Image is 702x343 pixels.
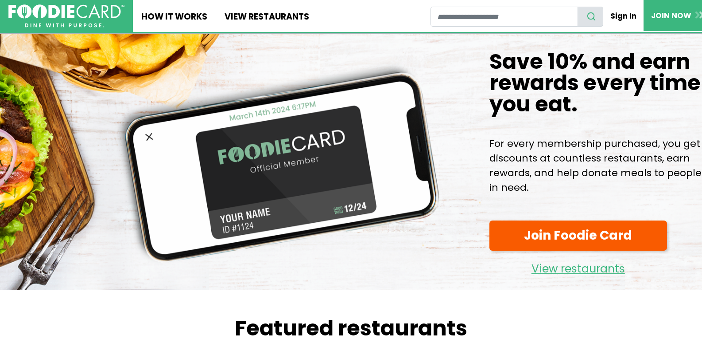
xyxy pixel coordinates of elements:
[431,7,578,27] input: restaurant search
[489,221,667,251] a: Join Foodie Card
[603,6,644,26] a: Sign In
[578,7,603,27] button: search
[41,315,661,341] h2: Featured restaurants
[489,255,667,278] a: View restaurants
[8,4,124,28] img: FoodieCard; Eat, Drink, Save, Donate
